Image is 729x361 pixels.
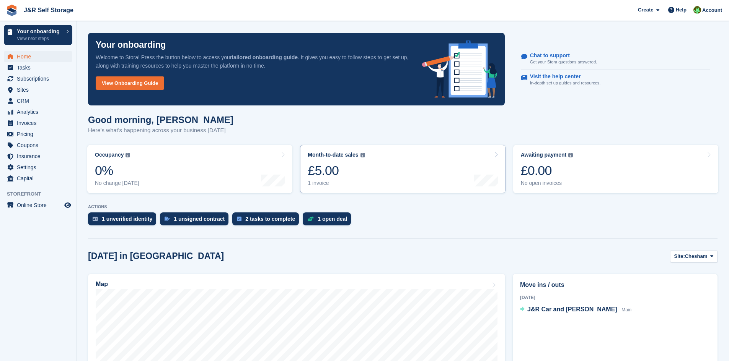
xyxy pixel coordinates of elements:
div: 0% [95,163,139,178]
div: Occupancy [95,152,124,158]
div: 1 open deal [318,216,347,222]
img: contract_signature_icon-13c848040528278c33f63329250d36e43548de30e8caae1d1a13099fd9432cc5.svg [165,217,170,221]
a: menu [4,73,72,84]
div: Awaiting payment [521,152,567,158]
p: Your onboarding [96,40,166,49]
p: Your onboarding [17,29,62,34]
p: Here's what's happening across your business [DATE] [88,126,233,135]
p: Get your Stora questions answered. [530,59,597,65]
h2: [DATE] in [GEOGRAPHIC_DATA] [88,251,224,261]
span: Home [17,51,63,62]
a: Occupancy 0% No change [DATE] [87,145,292,193]
a: menu [4,200,72,210]
p: Chat to support [530,52,591,59]
div: No open invoices [521,180,573,186]
a: View Onboarding Guide [96,76,164,90]
span: Pricing [17,129,63,139]
div: 2 tasks to complete [245,216,295,222]
div: 1 unsigned contract [174,216,225,222]
a: menu [4,162,72,173]
span: Storefront [7,190,76,198]
p: View next steps [17,35,62,42]
div: £0.00 [521,163,573,178]
span: Create [638,6,653,14]
button: Site: Chesham [670,250,718,263]
a: menu [4,140,72,151]
h1: Good morning, [PERSON_NAME] [88,115,233,125]
span: Subscriptions [17,73,63,84]
a: Your onboarding View next steps [4,25,72,45]
a: menu [4,62,72,73]
a: menu [4,118,72,128]
p: ACTIONS [88,204,718,209]
a: Preview store [63,201,72,210]
div: No change [DATE] [95,180,139,186]
span: Coupons [17,140,63,151]
p: Visit the help center [530,73,595,80]
h2: Map [96,281,108,288]
a: 2 tasks to complete [232,212,303,229]
a: J&R Self Storage [21,4,77,16]
p: In-depth set up guides and resources. [530,80,601,86]
span: Settings [17,162,63,173]
a: menu [4,84,72,95]
img: icon-info-grey-7440780725fd019a000dd9b08b2336e03edf1995a4989e88bcd33f0948082b44.svg [360,153,365,157]
a: 1 unsigned contract [160,212,232,229]
span: Main [621,307,631,312]
img: icon-info-grey-7440780725fd019a000dd9b08b2336e03edf1995a4989e88bcd33f0948082b44.svg [126,153,130,157]
a: J&R Car and [PERSON_NAME] Main [520,305,631,315]
img: task-75834270c22a3079a89374b754ae025e5fb1db73e45f91037f5363f120a921f8.svg [237,217,241,221]
a: Month-to-date sales £5.00 1 invoice [300,145,505,193]
img: onboarding-info-6c161a55d2c0e0a8cae90662b2fe09162a5109e8cc188191df67fb4f79e88e88.svg [422,40,497,98]
span: Capital [17,173,63,184]
span: Online Store [17,200,63,210]
a: 1 unverified identity [88,212,160,229]
a: Awaiting payment £0.00 No open invoices [513,145,718,193]
img: verify_identity-adf6edd0f0f0b5bbfe63781bf79b02c33cf7c696d77639b501bdc392416b5a36.svg [93,217,98,221]
div: [DATE] [520,294,710,301]
span: Analytics [17,107,63,117]
a: menu [4,96,72,106]
img: deal-1b604bf984904fb50ccaf53a9ad4b4a5d6e5aea283cecdc64d6e3604feb123c2.svg [307,216,314,222]
img: icon-info-grey-7440780725fd019a000dd9b08b2336e03edf1995a4989e88bcd33f0948082b44.svg [568,153,573,157]
a: 1 open deal [303,212,355,229]
strong: tailored onboarding guide [232,54,298,60]
h2: Move ins / outs [520,280,710,290]
span: Sites [17,84,63,95]
span: J&R Car and [PERSON_NAME] [527,306,617,312]
img: stora-icon-8386f47178a22dfd0bd8f6a31ec36ba5ce8667c1dd55bd0f319d3a0aa187defe.svg [6,5,18,16]
span: Invoices [17,118,63,128]
span: Tasks [17,62,63,73]
a: menu [4,151,72,162]
a: Visit the help center In-depth set up guides and resources. [521,70,710,90]
a: menu [4,107,72,117]
span: Insurance [17,151,63,162]
div: 1 invoice [308,180,365,186]
p: Welcome to Stora! Press the button below to access your . It gives you easy to follow steps to ge... [96,53,410,70]
img: Steve Pollicott [693,6,701,14]
a: Chat to support Get your Stora questions answered. [521,49,710,70]
div: £5.00 [308,163,365,178]
a: menu [4,51,72,62]
a: menu [4,173,72,184]
span: CRM [17,96,63,106]
div: Month-to-date sales [308,152,358,158]
span: Account [702,6,722,14]
span: Chesham [685,253,708,260]
span: Site: [674,253,685,260]
a: menu [4,129,72,139]
span: Help [676,6,687,14]
div: 1 unverified identity [102,216,152,222]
